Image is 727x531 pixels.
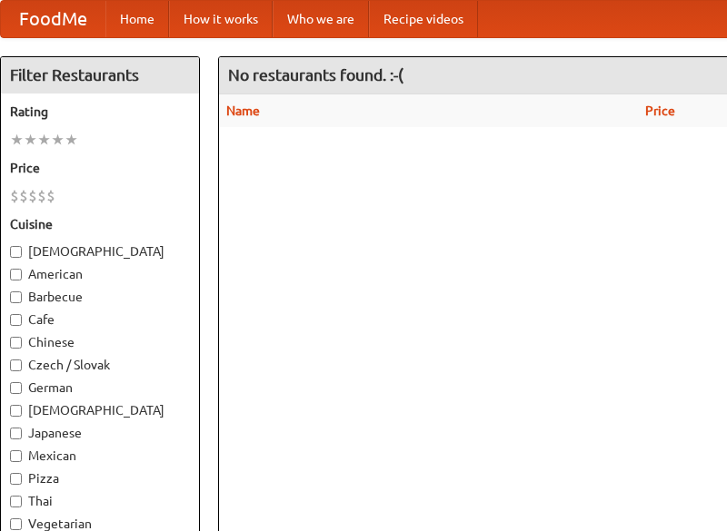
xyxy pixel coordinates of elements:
input: American [10,269,22,280]
label: Japanese [10,424,190,442]
li: ★ [10,130,24,150]
li: $ [37,186,46,206]
input: Pizza [10,473,22,485]
a: FoodMe [1,1,105,37]
input: Mexican [10,450,22,462]
input: Chinese [10,337,22,349]
a: Home [105,1,169,37]
label: American [10,265,190,283]
input: [DEMOGRAPHIC_DATA] [10,405,22,417]
li: ★ [65,130,78,150]
a: Recipe videos [369,1,478,37]
label: Chinese [10,333,190,351]
li: ★ [37,130,51,150]
li: $ [28,186,37,206]
label: Mexican [10,447,190,465]
ng-pluralize: No restaurants found. :-( [228,66,403,84]
li: $ [19,186,28,206]
h5: Price [10,159,190,177]
input: Barbecue [10,291,22,303]
li: $ [10,186,19,206]
label: Czech / Slovak [10,356,190,374]
input: Czech / Slovak [10,359,22,371]
h5: Rating [10,103,190,121]
li: ★ [51,130,65,150]
a: Name [226,103,260,118]
label: Pizza [10,469,190,487]
li: $ [46,186,55,206]
a: How it works [169,1,273,37]
li: ★ [24,130,37,150]
label: Thai [10,492,190,510]
label: [DEMOGRAPHIC_DATA] [10,242,190,261]
input: Thai [10,496,22,507]
label: German [10,379,190,397]
label: [DEMOGRAPHIC_DATA] [10,401,190,419]
h5: Cuisine [10,215,190,233]
h4: Filter Restaurants [1,57,199,93]
label: Barbecue [10,288,190,306]
input: [DEMOGRAPHIC_DATA] [10,246,22,258]
a: Price [645,103,675,118]
input: Japanese [10,428,22,439]
input: Cafe [10,314,22,326]
input: Vegetarian [10,518,22,530]
label: Cafe [10,310,190,329]
input: German [10,382,22,394]
a: Who we are [273,1,369,37]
